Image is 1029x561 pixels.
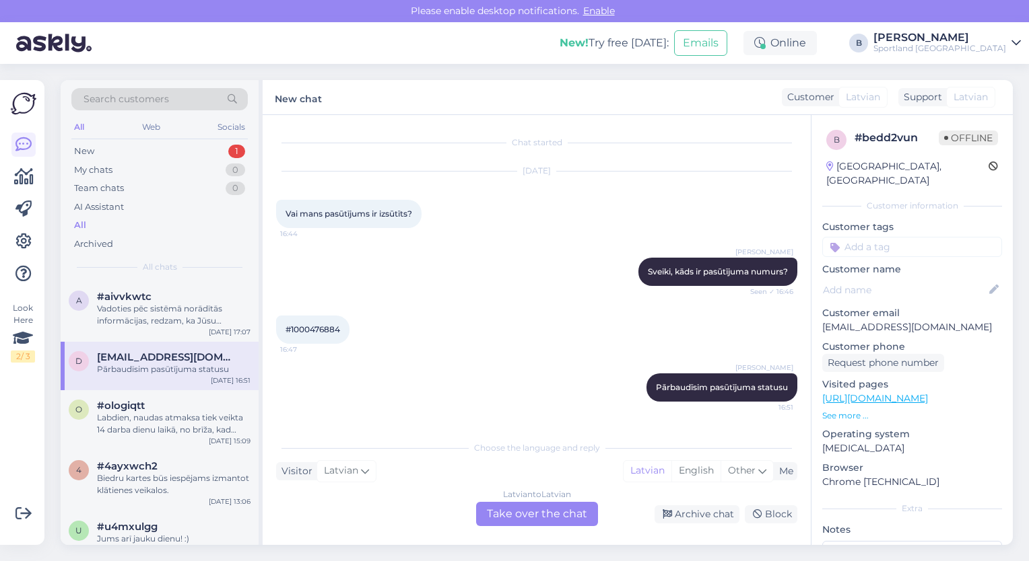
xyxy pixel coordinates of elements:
span: 4 [76,465,81,475]
div: Vadoties pēc sistēmā norādītās informācijas, redzam, ka Jūsu pasūtījums ir nosūtīts un, pašreiz, ... [97,303,251,327]
div: # bedd2vun [855,130,939,146]
label: New chat [275,88,322,106]
div: B [849,34,868,52]
span: Enable [579,5,619,17]
div: Request phone number [822,354,944,372]
div: [DATE] 15:09 [209,436,251,446]
span: [PERSON_NAME] [735,247,793,257]
div: English [671,461,721,481]
div: 1 [228,145,245,158]
div: 0 [226,163,245,177]
div: Me [774,464,793,478]
div: [PERSON_NAME] [873,32,1006,43]
span: #u4mxulgg [97,521,158,533]
span: 16:47 [280,344,331,354]
div: [DATE] 13:06 [209,496,251,507]
span: [PERSON_NAME] [735,363,793,373]
span: b [834,135,840,145]
div: Pārbaudīsim pasūtījuma statusu [97,363,251,375]
img: Askly Logo [11,91,36,116]
div: Socials [215,118,248,136]
span: Vai mans pasūtījums ir izsūtīts? [286,209,412,219]
p: Customer phone [822,340,1002,354]
div: Archived [74,237,113,251]
span: #aivvkwtc [97,291,152,303]
div: Team chats [74,182,124,195]
div: My chats [74,163,112,177]
div: Jums arī jauku dienu! :) [97,533,251,545]
input: Add a tag [822,237,1002,257]
b: New! [560,36,589,49]
p: Chrome [TECHNICAL_ID] [822,475,1002,489]
span: #1000476884 [286,324,340,334]
div: [DATE] 16:51 [211,375,251,385]
p: Customer tags [822,220,1002,234]
a: [PERSON_NAME]Sportland [GEOGRAPHIC_DATA] [873,32,1021,54]
div: [GEOGRAPHIC_DATA], [GEOGRAPHIC_DATA] [826,159,989,188]
div: Sportland [GEOGRAPHIC_DATA] [873,43,1006,54]
span: #ologiqtt [97,400,145,412]
span: Search customers [84,92,169,106]
div: Choose the language and reply [276,442,797,454]
p: Browser [822,461,1002,475]
p: [MEDICAL_DATA] [822,441,1002,455]
span: Latvian [846,90,880,104]
span: o [75,404,82,414]
span: dane.uvarova@inbox.lv [97,351,237,363]
div: 2 / 3 [11,350,35,363]
p: Operating system [822,427,1002,441]
div: 0 [226,182,245,195]
div: Customer information [822,200,1002,212]
span: #4ayxwch2 [97,460,158,472]
div: Try free [DATE]: [560,35,669,51]
div: Latvian [624,461,671,481]
span: a [76,295,82,305]
div: All [74,219,86,232]
div: AI Assistant [74,200,124,214]
div: Archive chat [655,505,739,523]
span: Latvian [954,90,988,104]
div: Extra [822,502,1002,515]
span: All chats [143,261,177,273]
span: Pārbaudīsim pasūtījuma statusu [656,382,788,392]
a: [URL][DOMAIN_NAME] [822,392,928,404]
div: New [74,145,94,158]
span: 16:44 [280,229,331,239]
span: Other [728,464,756,476]
div: Visitor [276,464,312,478]
span: 16:51 [743,402,793,412]
div: Biedru kartes būs iespējams izmantot klātienes veikalos. [97,472,251,496]
span: u [75,525,82,535]
div: Customer [782,90,834,104]
p: Customer name [822,262,1002,276]
div: Block [745,505,797,523]
p: Notes [822,523,1002,537]
span: Latvian [324,463,358,478]
div: Labdien, naudas atmaksa tiek veikta 14 darba dienu laikā, no brīža, kad prece ir nonākusi pie mums. [97,412,251,436]
div: Take over the chat [476,502,598,526]
div: Web [139,118,163,136]
p: See more ... [822,410,1002,422]
div: All [71,118,87,136]
div: Latvian to Latvian [503,488,571,500]
div: [DATE] 17:07 [209,327,251,337]
span: d [75,356,82,366]
p: Visited pages [822,377,1002,391]
input: Add name [823,283,987,297]
p: Customer email [822,306,1002,320]
div: Chat started [276,137,797,149]
span: Seen ✓ 16:46 [743,287,793,297]
span: Sveiki, kāds ir pasūtījuma numurs? [648,266,788,276]
div: Look Here [11,302,35,363]
div: [DATE] [276,165,797,177]
p: [EMAIL_ADDRESS][DOMAIN_NAME] [822,320,1002,334]
div: Online [743,31,817,55]
div: Support [898,90,942,104]
span: Offline [939,130,998,145]
button: Emails [674,30,727,56]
